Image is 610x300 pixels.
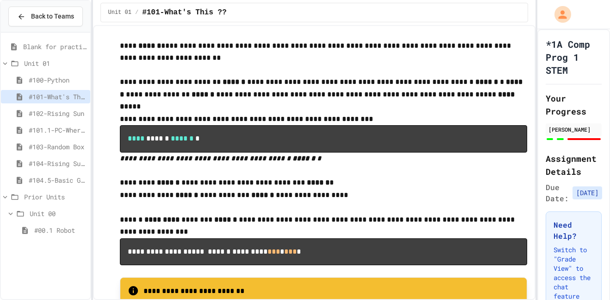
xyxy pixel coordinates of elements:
[30,209,87,218] span: Unit 00
[108,9,131,16] span: Unit 01
[546,92,602,118] h2: Your Progress
[29,142,87,152] span: #103-Random Box
[34,225,87,235] span: #00.1 Robot
[546,182,569,204] span: Due Date:
[24,58,87,68] span: Unit 01
[554,219,594,242] h3: Need Help?
[29,159,87,168] span: #104-Rising Sun Plus
[548,125,599,134] div: [PERSON_NAME]
[546,38,602,77] h1: *1A Comp Prog 1 STEM
[31,12,74,21] span: Back to Teams
[142,7,226,18] span: #101-What's This ??
[29,75,87,85] span: #100-Python
[29,175,87,185] span: #104.5-Basic Graphics Review
[546,152,602,178] h2: Assignment Details
[24,192,87,202] span: Prior Units
[29,109,87,118] span: #102-Rising Sun
[135,9,138,16] span: /
[545,4,573,25] div: My Account
[29,125,87,135] span: #101.1-PC-Where am I?
[23,42,87,51] span: Blank for practice
[8,6,83,26] button: Back to Teams
[573,186,602,199] span: [DATE]
[29,92,87,102] span: #101-What's This ??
